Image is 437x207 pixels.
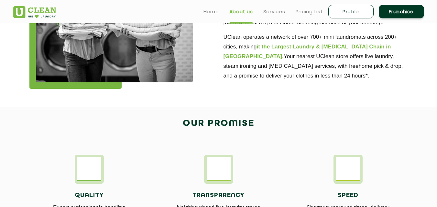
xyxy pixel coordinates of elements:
img: promise_icon_3_11zon.webp [336,157,360,180]
img: Laundry [77,157,101,180]
a: Services [263,8,285,16]
b: it the Largest Laundry & [MEDICAL_DATA] Chain in [GEOGRAPHIC_DATA]. [224,44,391,59]
img: promise_icon_2_11zon.webp [207,157,231,180]
a: About us [229,8,253,16]
p: UClean operates a network of over 700+ mini laundromats across 200+ cities, making Your nearest U... [224,32,408,81]
img: UClean Laundry and Dry Cleaning [13,6,56,18]
a: Home [203,8,219,16]
h4: Transparency [159,192,279,199]
h4: Quality [29,192,149,199]
a: Franchise [379,5,424,18]
a: Profile [328,5,374,18]
h4: Speed [288,192,408,199]
h2: Our Promise [13,116,424,131]
a: Pricing List [296,8,323,16]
